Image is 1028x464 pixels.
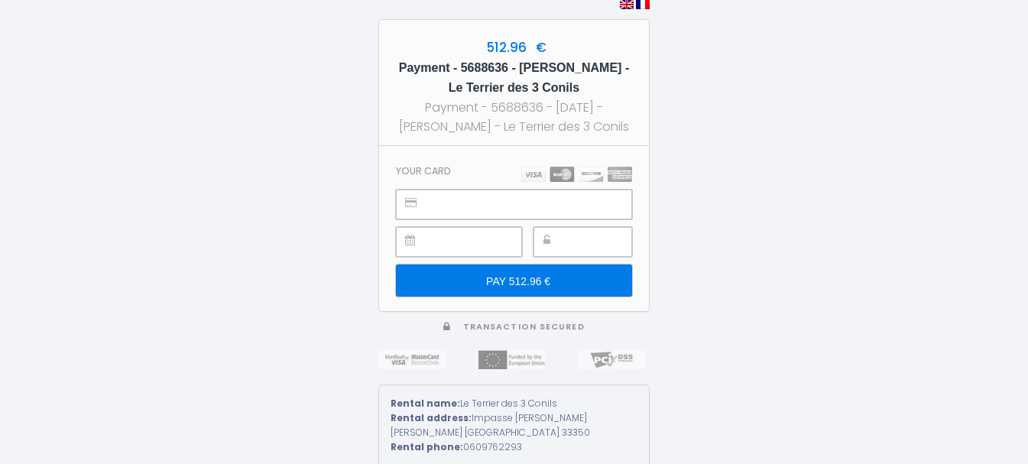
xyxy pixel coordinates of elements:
strong: Rental address: [391,411,472,424]
img: carts.png [521,167,632,182]
strong: Rental name: [391,397,460,410]
span: Transaction secured [463,321,585,333]
div: Payment - 5688636 - [DATE] - [PERSON_NAME] - Le Terrier des 3 Conils [393,98,635,136]
span: 512.96 € [482,38,546,57]
h3: Your card [396,165,451,177]
iframe: Cadre sécurisé pour la saisie du numéro de carte [430,190,631,219]
div: Impasse [PERSON_NAME] [PERSON_NAME] [GEOGRAPHIC_DATA] 33350 [391,411,637,440]
input: PAY 512.96 € [396,264,632,297]
div: 0609762293 [391,440,637,455]
iframe: Cadre sécurisé pour la saisie de la date d'expiration [430,228,521,256]
strong: Rental phone: [391,440,463,453]
iframe: Cadre sécurisé pour la saisie du code de sécurité CVC [568,228,631,256]
div: Le Terrier des 3 Conils [391,397,637,411]
h5: Payment - 5688636 - [PERSON_NAME] - Le Terrier des 3 Conils [393,58,635,98]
